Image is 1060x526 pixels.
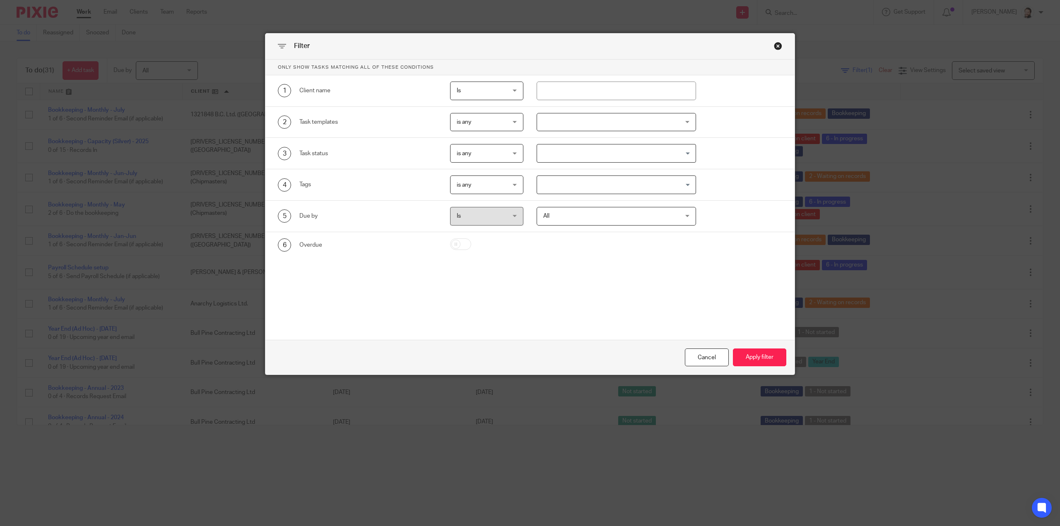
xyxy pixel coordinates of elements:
[278,209,291,223] div: 5
[265,60,795,75] p: Only show tasks matching all of these conditions
[457,213,461,219] span: Is
[537,175,696,194] div: Search for option
[294,43,310,49] span: Filter
[543,213,549,219] span: All
[278,238,291,252] div: 6
[299,118,437,126] div: Task templates
[299,86,437,95] div: Client name
[299,241,437,249] div: Overdue
[278,115,291,129] div: 2
[457,182,471,188] span: is any
[733,348,786,366] button: Apply filter
[537,144,696,163] div: Search for option
[299,180,437,189] div: Tags
[278,147,291,160] div: 3
[278,178,291,192] div: 4
[278,84,291,97] div: 1
[299,149,437,158] div: Task status
[299,212,437,220] div: Due by
[457,88,461,94] span: Is
[457,119,471,125] span: is any
[538,178,691,192] input: Search for option
[538,146,691,161] input: Search for option
[457,151,471,156] span: is any
[685,348,729,366] div: Close this dialog window
[774,42,782,50] div: Close this dialog window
